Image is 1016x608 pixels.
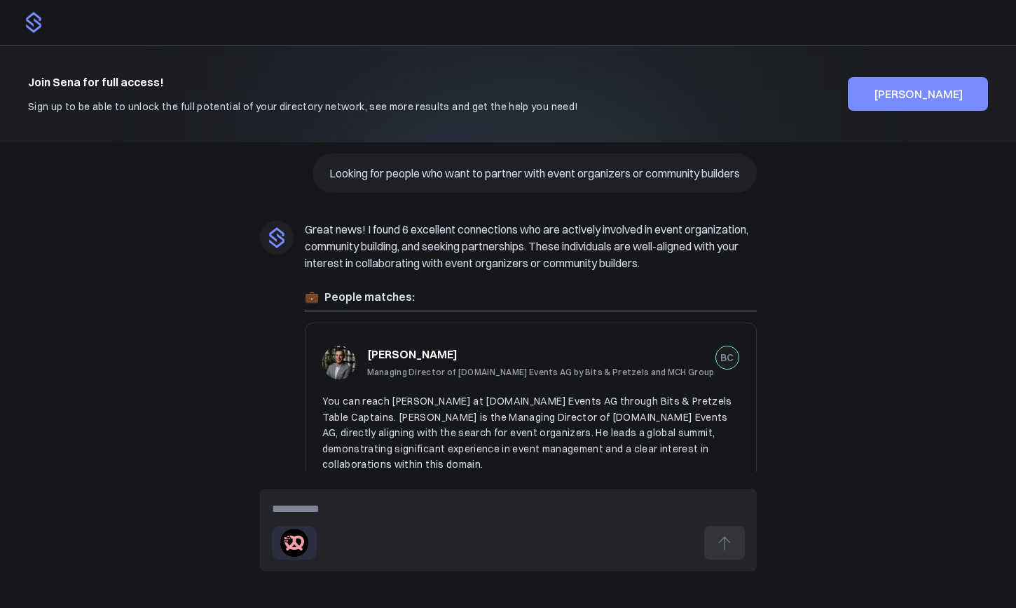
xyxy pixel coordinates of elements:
span: People matches: [324,290,415,304]
p: Looking for people who want to partner with event organizers or community builders [329,165,740,182]
div: BC [719,349,736,366]
h4: Join Sena for full access! [28,74,578,90]
a: [PERSON_NAME] Managing Director of [DOMAIN_NAME] Events AG by Bits & Pretzels and MCH Group BC Yo... [305,323,757,495]
p: 💼 [305,288,757,311]
p: You can reach [PERSON_NAME] at [DOMAIN_NAME] Events AG through Bits & Pretzels Table Captains. [P... [322,393,739,472]
p: Sign up to be able to unlock the full potential of your directory network, see more results and g... [28,99,578,114]
img: bitsandpretzels.com [280,529,308,557]
img: logo.png [22,11,45,34]
p: Managing Director of [DOMAIN_NAME] Events AG by Bits & Pretzels and MCH Group [367,365,715,379]
h3: [PERSON_NAME] [367,346,458,363]
p: Great news! I found 6 excellent connections who are actively involved in event organization, comm... [305,221,757,271]
img: 2ec701feabb39a64639af7c0f7660108169e29e0.jpg [322,346,356,379]
button: [PERSON_NAME] [848,77,988,111]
